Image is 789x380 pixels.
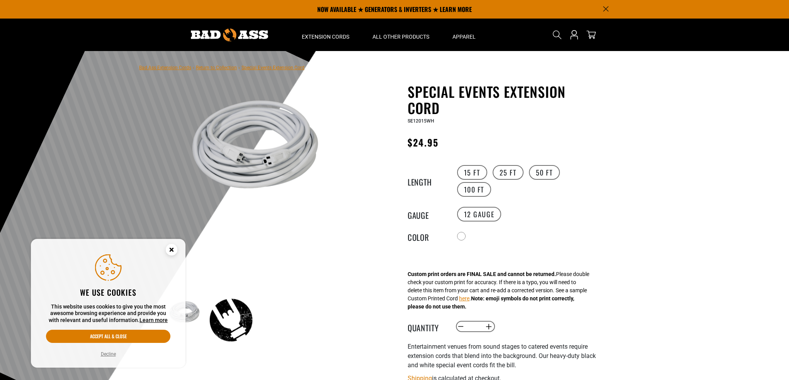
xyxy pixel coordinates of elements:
[46,330,170,343] button: Accept all & close
[302,33,349,40] span: Extension Cords
[408,295,574,310] strong: Note: emoji symbols do not print correctly, please do not use them.
[238,65,240,70] span: ›
[408,271,556,277] strong: Custom print orders are FINAL SALE and cannot be returned.
[408,135,439,149] span: $24.95
[408,83,597,116] h1: Special Events Extension Cord
[139,65,191,70] a: Bad Ass Extension Cords
[408,118,434,124] span: SE12015WH
[31,239,185,368] aside: Cookie Consent
[529,165,560,180] label: 50 FT
[459,295,469,303] button: here
[408,270,589,311] div: Please double check your custom print for accuracy. If there is a typo, you will need to delete t...
[457,182,491,197] label: 100 FT
[493,165,524,180] label: 25 FT
[139,63,304,72] nav: breadcrumbs
[162,85,348,220] img: white
[372,33,429,40] span: All Other Products
[290,19,361,51] summary: Extension Cords
[551,29,563,41] summary: Search
[99,350,118,358] button: Decline
[408,231,446,241] legend: Color
[209,298,253,343] img: black
[441,19,487,51] summary: Apparel
[408,322,446,332] label: Quantity
[452,33,476,40] span: Apparel
[191,29,268,41] img: Bad Ass Extension Cords
[457,207,502,222] label: 12 Gauge
[408,342,597,370] p: Entertainment venues from sound stages to catered events require extension cords that blend into ...
[241,65,304,70] span: Special Events Extension Cord
[139,317,168,323] a: Learn more
[196,65,237,70] a: Return to Collection
[408,209,446,219] legend: Gauge
[457,165,487,180] label: 15 FT
[193,65,194,70] span: ›
[408,176,446,186] legend: Length
[46,287,170,297] h2: We use cookies
[361,19,441,51] summary: All Other Products
[46,303,170,324] p: This website uses cookies to give you the most awesome browsing experience and provide you with r...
